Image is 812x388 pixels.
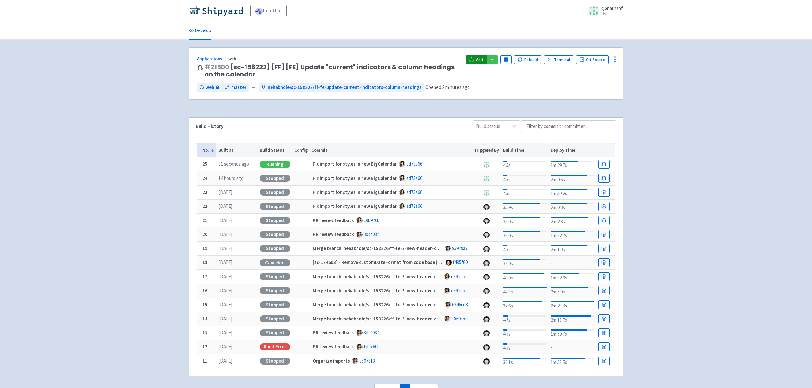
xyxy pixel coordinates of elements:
[363,231,379,237] a: 8dcf037
[202,175,207,181] b: 24
[259,83,424,92] a: nehabhole/sc-158222/ff-fe-update-current-indicators-column-headings
[313,273,652,279] strong: Merge branch 'nehabhole/sc-158226/ff-fe-3-new-header-content-for-date-range' into nehabhole/sc-15...
[576,55,609,64] a: Git Source
[202,330,207,336] b: 13
[313,245,712,251] strong: Merge branch 'nehabhole/sc-158226/ff-fe-3-new-header-content-for-date-range' of [DOMAIN_NAME]:hea...
[466,55,487,64] a: Visit
[551,187,594,197] div: 1m 59.2s
[202,273,207,279] b: 17
[425,84,470,90] span: Opened
[406,189,422,195] a: ad73a66
[452,301,468,307] a: 6346cc8
[219,161,249,167] time: 31 seconds ago
[551,201,594,211] div: 2m 0.8s
[451,316,468,322] a: 30e9aba
[313,316,722,322] strong: Merge branch 'nehabhole/sc-158226/ff-fe-3-new-header-content-for-date-range' of [DOMAIN_NAME]:hea...
[313,330,354,336] strong: PR review feedback
[268,84,422,91] span: nehabhole/sc-158222/ff-fe-update-current-indicators-column-headings
[202,358,207,364] b: 11
[451,287,468,293] a: e392eba
[260,189,290,196] div: Stopped
[551,343,594,351] div: -
[197,83,222,92] a: web
[521,120,616,132] input: Filter by commit or committer...
[219,273,232,279] time: [DATE]
[406,175,422,181] a: ad73a66
[260,231,290,238] div: Stopped
[500,55,512,64] button: Pause
[260,315,290,322] div: Stopped
[216,143,258,157] th: Built at
[197,56,228,62] a: Applications
[551,300,594,310] div: 2m 23.4s
[598,244,610,253] a: Build Details
[406,161,422,167] a: ad73a66
[442,84,470,90] time: 2 minutes ago
[551,272,594,282] div: 1m 32.9s
[260,217,290,224] div: Stopped
[406,203,422,209] a: ad73a66
[551,258,594,267] div: -
[548,143,596,157] th: Deploy Time
[196,123,462,130] div: Build History
[598,357,610,365] a: Build Details
[503,216,547,226] div: 36.0s
[363,217,380,223] a: c9b976b
[501,143,548,157] th: Build Time
[313,217,354,223] strong: PR review feedback
[202,231,207,237] b: 20
[206,84,214,91] span: web
[202,287,207,293] b: 16
[313,161,397,167] strong: Fix import for styles in new BigCalendar
[503,244,547,253] div: 4.5s
[363,330,379,336] a: 8dcf037
[202,259,207,265] b: 18
[219,330,232,336] time: [DATE]
[551,174,594,183] div: 2m 0.6s
[598,202,610,211] a: Build Details
[601,12,623,16] small: User
[202,161,207,167] b: 25
[219,301,232,307] time: [DATE]
[598,160,610,169] a: Build Details
[313,287,652,293] strong: Merge branch 'nehabhole/sc-158226/ff-fe-3-new-header-content-for-date-range' into nehabhole/sc-15...
[252,84,256,91] span: ←
[258,143,292,157] th: Build Status
[260,358,290,365] div: Stopped
[313,203,397,209] strong: Fix import for styles in new BigCalendar
[598,272,610,281] a: Build Details
[503,272,547,282] div: 40.0s
[476,57,484,62] span: Visit
[544,55,573,64] a: Terminal
[202,316,207,322] b: 14
[313,231,354,237] strong: PR review feedback
[451,273,468,279] a: e392eba
[202,344,207,350] b: 12
[260,329,290,336] div: Stopped
[601,5,623,11] span: cjonathanf
[219,203,232,209] time: [DATE]
[598,300,610,309] a: Build Details
[250,5,287,16] a: healthie
[205,63,461,78] span: [sc-158222] [FF] [FE] Update "current" indicators & column headings on the calendar
[503,187,547,197] div: 4.5s
[313,344,354,350] strong: PR review feedback
[514,55,541,64] button: Rebuild
[260,245,290,252] div: Stopped
[313,301,652,307] strong: Merge branch 'nehabhole/sc-158226/ff-fe-3-new-header-content-for-date-range' into nehabhole/sc-15...
[189,6,243,16] img: Shipyard logo
[219,316,232,322] time: [DATE]
[551,328,594,338] div: 1m 59.7s
[503,286,547,296] div: 42.3s
[189,22,211,40] a: Develop
[219,175,244,181] time: 14 hours ago
[260,287,290,294] div: Stopped
[260,161,290,168] div: Running
[219,189,232,195] time: [DATE]
[472,143,501,157] th: Triggered By
[219,344,232,350] time: [DATE]
[228,56,237,62] span: web
[551,216,594,226] div: 2m 2.8s
[313,189,397,195] strong: Fix import for styles in new BigCalendar
[205,62,229,71] a: #21500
